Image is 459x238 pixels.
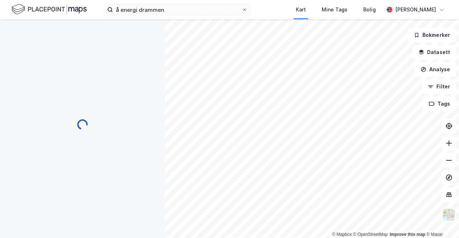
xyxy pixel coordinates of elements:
a: OpenStreetMap [353,232,388,237]
img: spinner.a6d8c91a73a9ac5275cf975e30b51cfb.svg [77,119,88,130]
div: Mine Tags [322,5,347,14]
input: Søk på adresse, matrikkel, gårdeiere, leietakere eller personer [113,4,242,15]
button: Datasett [412,45,456,59]
button: Analyse [415,62,456,77]
button: Bokmerker [408,28,456,42]
img: logo.f888ab2527a4732fd821a326f86c7f29.svg [11,3,87,16]
div: [PERSON_NAME] [395,5,436,14]
button: Tags [423,97,456,111]
div: Kart [296,5,306,14]
div: Bolig [363,5,376,14]
a: Improve this map [390,232,425,237]
a: Mapbox [332,232,352,237]
iframe: Chat Widget [423,204,459,238]
button: Filter [422,79,456,94]
div: Kontrollprogram for chat [423,204,459,238]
